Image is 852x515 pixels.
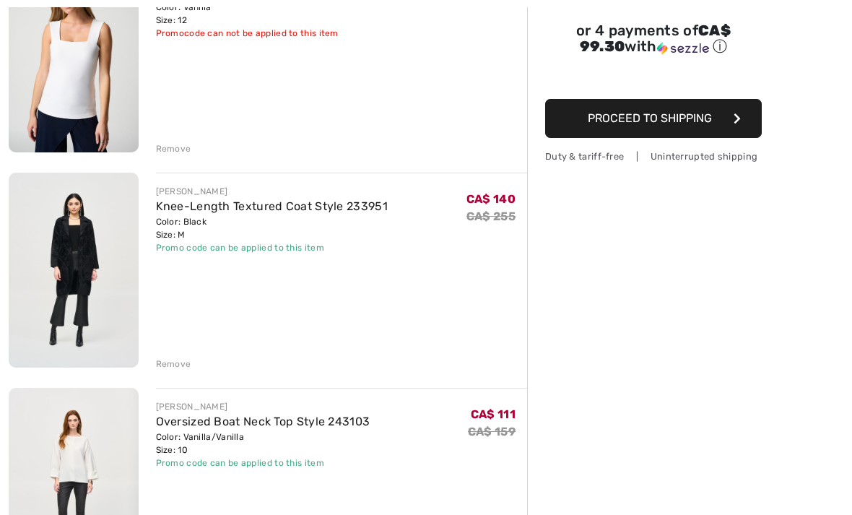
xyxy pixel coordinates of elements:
[156,358,191,371] div: Remove
[545,24,762,56] div: or 4 payments of with
[156,185,388,198] div: [PERSON_NAME]
[156,199,388,213] a: Knee-Length Textured Coat Style 233951
[156,1,391,27] div: Color: Vanilla Size: 12
[156,215,388,241] div: Color: Black Size: M
[9,173,139,367] img: Knee-Length Textured Coat Style 233951
[468,425,516,438] s: CA$ 159
[545,150,762,163] div: Duty & tariff-free | Uninterrupted shipping
[545,24,762,61] div: or 4 payments ofCA$ 99.30withSezzle Click to learn more about Sezzle
[156,27,391,40] div: Promocode can not be applied to this item
[545,61,762,94] iframe: PayPal-paypal
[545,99,762,138] button: Proceed to Shipping
[156,415,370,428] a: Oversized Boat Neck Top Style 243103
[156,142,191,155] div: Remove
[471,407,516,421] span: CA$ 111
[466,209,516,223] s: CA$ 255
[588,111,712,125] span: Proceed to Shipping
[580,22,731,55] span: CA$ 99.30
[466,192,516,206] span: CA$ 140
[156,456,370,469] div: Promo code can be applied to this item
[156,241,388,254] div: Promo code can be applied to this item
[156,430,370,456] div: Color: Vanilla/Vanilla Size: 10
[657,42,709,55] img: Sezzle
[156,400,370,413] div: [PERSON_NAME]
